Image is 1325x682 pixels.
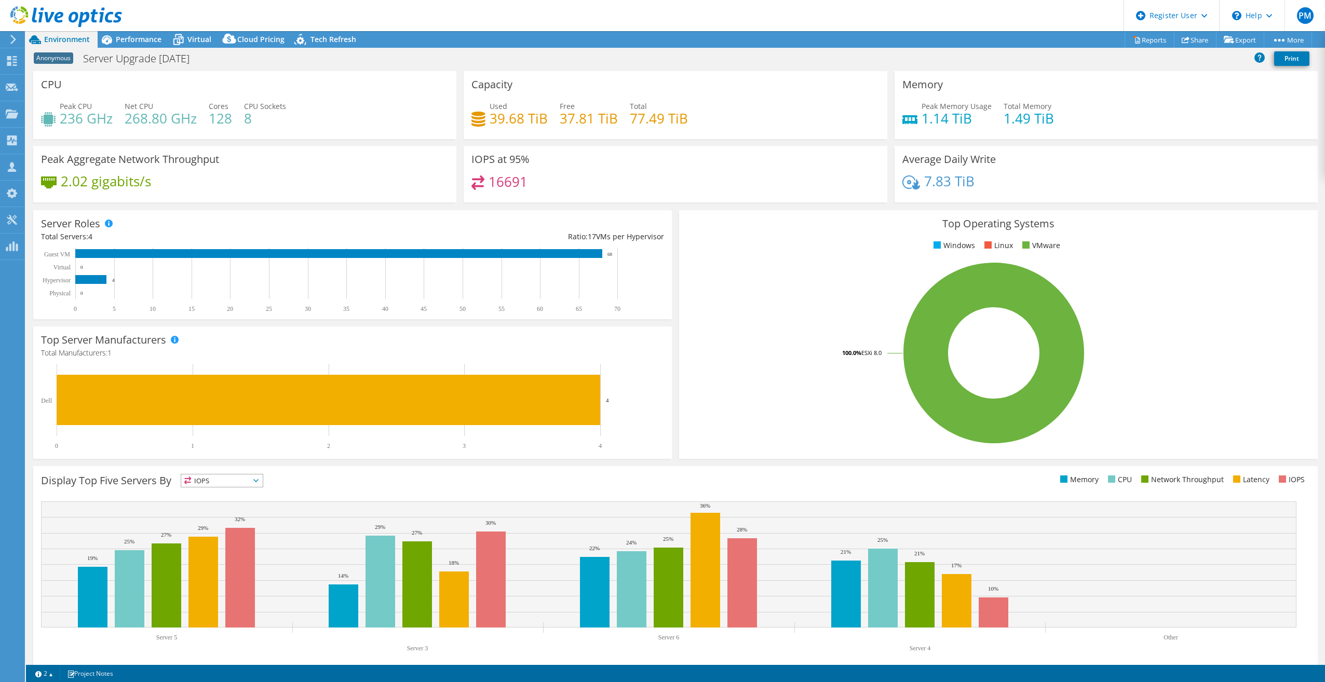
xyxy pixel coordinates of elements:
a: More [1264,32,1312,48]
text: 68 [607,252,613,257]
text: 30% [485,520,496,526]
span: Environment [44,34,90,44]
h4: 2.02 gigabits/s [61,175,151,187]
span: Used [490,101,507,111]
a: Export [1216,32,1264,48]
h4: 77.49 TiB [630,113,688,124]
text: 40 [382,305,388,312]
text: 29% [375,524,385,530]
text: 27% [161,531,171,538]
li: Latency [1231,474,1269,485]
a: Share [1174,32,1216,48]
text: 55 [498,305,505,312]
text: 35 [343,305,349,312]
text: 60 [537,305,543,312]
span: Cloud Pricing [237,34,285,44]
text: 25 [266,305,272,312]
text: Server 5 [156,634,177,641]
span: Performance [116,34,161,44]
text: 24% [626,539,637,545]
li: Linux [982,240,1013,251]
span: CPU Sockets [244,101,286,111]
text: 29% [198,525,208,531]
h4: 7.83 TiB [924,175,975,187]
span: Total Memory [1004,101,1051,111]
li: IOPS [1276,474,1305,485]
text: 4 [112,278,115,283]
h4: 268.80 GHz [125,113,197,124]
span: 17 [588,231,596,241]
text: 21% [841,549,851,555]
text: 30 [305,305,311,312]
text: 2 [327,442,330,449]
h4: 128 [209,113,232,124]
text: Other [1164,634,1178,641]
text: 21% [914,550,925,556]
li: Memory [1058,474,1099,485]
text: 25% [663,536,673,542]
h3: Memory [902,79,943,90]
span: Total [630,101,647,111]
text: 22% [589,545,600,551]
text: 14% [338,572,348,579]
span: Net CPU [125,101,153,111]
text: Server 6 [658,634,679,641]
text: 20 [227,305,233,312]
span: Tech Refresh [310,34,356,44]
text: 45 [421,305,427,312]
text: 70 [614,305,620,312]
text: 17% [951,562,962,568]
li: CPU [1105,474,1132,485]
text: 36% [700,502,710,509]
text: 27% [412,529,422,536]
h3: Top Server Manufacturers [41,334,166,346]
h4: 8 [244,113,286,124]
h3: Capacity [471,79,512,90]
h4: 37.81 TiB [560,113,618,124]
text: 15 [188,305,195,312]
span: Peak Memory Usage [922,101,992,111]
text: 0 [55,442,58,449]
span: 4 [88,231,92,241]
text: 65 [576,305,582,312]
h3: Average Daily Write [902,154,996,165]
h4: 1.49 TiB [1004,113,1054,124]
text: Server 4 [910,645,930,652]
h3: CPU [41,79,62,90]
div: Ratio: VMs per Hypervisor [353,231,664,242]
span: 1 [107,348,112,358]
tspan: ESXi 8.0 [861,349,882,357]
h4: Total Manufacturers: [41,347,664,359]
text: 1 [191,442,194,449]
text: 0 [74,305,77,312]
a: Project Notes [60,667,120,680]
li: VMware [1020,240,1060,251]
h4: 236 GHz [60,113,113,124]
text: 28% [737,526,747,533]
text: Physical [49,290,71,297]
text: 18% [449,560,459,566]
h1: Server Upgrade [DATE] [78,53,206,64]
li: Network Throughput [1139,474,1224,485]
svg: \n [1232,11,1241,20]
h3: IOPS at 95% [471,154,530,165]
h3: Peak Aggregate Network Throughput [41,154,219,165]
text: 5 [113,305,116,312]
span: Peak CPU [60,101,92,111]
text: 0 [80,291,83,296]
text: 4 [599,442,602,449]
text: 4 [606,397,609,403]
h4: 16691 [489,176,528,187]
h3: Top Operating Systems [687,218,1310,229]
text: 0 [80,265,83,270]
a: Reports [1125,32,1174,48]
text: Guest VM [44,251,70,258]
tspan: 100.0% [842,349,861,357]
text: 25% [124,538,134,544]
text: 19% [87,555,98,561]
text: 10% [988,585,998,592]
text: Hypervisor [43,277,71,284]
div: Total Servers: [41,231,353,242]
text: 50 [459,305,466,312]
span: PM [1297,7,1314,24]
